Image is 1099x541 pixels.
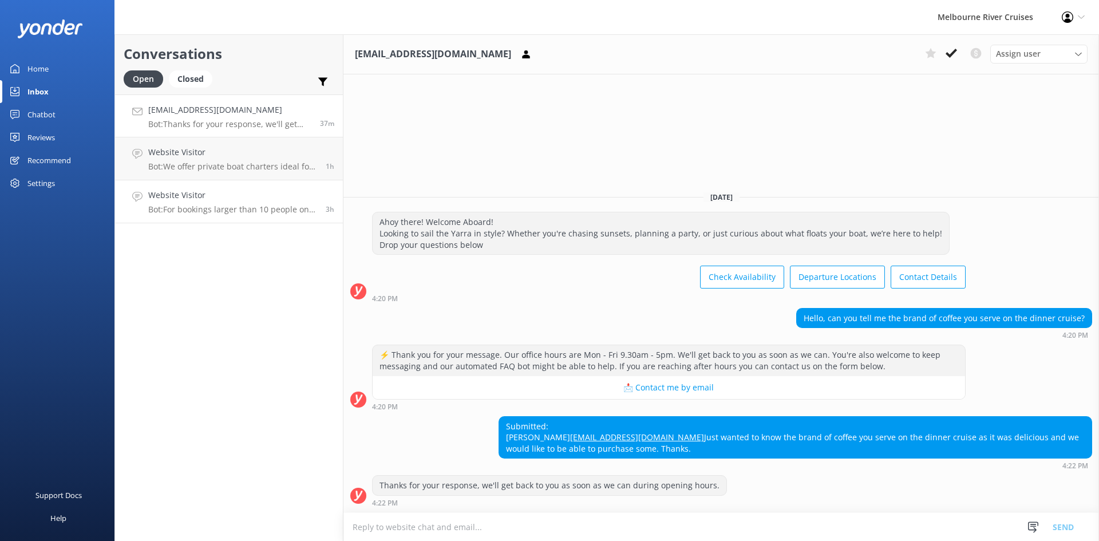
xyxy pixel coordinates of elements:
[35,484,82,507] div: Support Docs
[27,80,49,103] div: Inbox
[700,266,784,289] button: Check Availability
[27,57,49,80] div: Home
[373,376,965,399] button: 📩 Contact me by email
[326,161,334,171] span: Oct 08 2025 03:21pm (UTC +11:00) Australia/Sydney
[169,72,218,85] a: Closed
[50,507,66,530] div: Help
[499,417,1092,459] div: Submitted: [PERSON_NAME] Just wanted to know the brand of coffee you serve on the dinner cruise a...
[796,331,1092,339] div: Oct 08 2025 04:20pm (UTC +11:00) Australia/Sydney
[372,404,398,410] strong: 4:20 PM
[320,119,334,128] span: Oct 08 2025 04:22pm (UTC +11:00) Australia/Sydney
[124,70,163,88] div: Open
[373,476,726,495] div: Thanks for your response, we'll get back to you as soon as we can during opening hours.
[996,48,1041,60] span: Assign user
[790,266,885,289] button: Departure Locations
[326,204,334,214] span: Oct 08 2025 01:23pm (UTC +11:00) Australia/Sydney
[148,161,317,172] p: Bot: We offer private boat charters ideal for a variety of events, including parties. Each charte...
[124,43,334,65] h2: Conversations
[703,192,740,202] span: [DATE]
[148,204,317,215] p: Bot: For bookings larger than 10 people on the Bottomless Brunch Afloat, please contact the team ...
[355,47,511,62] h3: [EMAIL_ADDRESS][DOMAIN_NAME]
[373,345,965,376] div: ⚡ Thank you for your message. Our office hours are Mon - Fri 9.30am - 5pm. We'll get back to you ...
[373,212,949,254] div: Ahoy there! Welcome Aboard! Looking to sail the Yarra in style? Whether you're chasing sunsets, p...
[570,432,704,443] a: [EMAIL_ADDRESS][DOMAIN_NAME]
[17,19,83,38] img: yonder-white-logo.png
[115,180,343,223] a: Website VisitorBot:For bookings larger than 10 people on the Bottomless Brunch Afloat, please con...
[1062,463,1088,469] strong: 4:22 PM
[124,72,169,85] a: Open
[27,149,71,172] div: Recommend
[27,172,55,195] div: Settings
[1062,332,1088,339] strong: 4:20 PM
[990,45,1088,63] div: Assign User
[797,309,1092,328] div: Hello, can you tell me the brand of coffee you serve on the dinner cruise?
[27,126,55,149] div: Reviews
[148,104,311,116] h4: [EMAIL_ADDRESS][DOMAIN_NAME]
[372,295,398,302] strong: 4:20 PM
[148,189,317,202] h4: Website Visitor
[372,294,966,302] div: Oct 08 2025 04:20pm (UTC +11:00) Australia/Sydney
[115,137,343,180] a: Website VisitorBot:We offer private boat charters ideal for a variety of events, including partie...
[115,94,343,137] a: [EMAIL_ADDRESS][DOMAIN_NAME]Bot:Thanks for your response, we'll get back to you as soon as we can...
[372,499,727,507] div: Oct 08 2025 04:22pm (UTC +11:00) Australia/Sydney
[148,119,311,129] p: Bot: Thanks for your response, we'll get back to you as soon as we can during opening hours.
[169,70,212,88] div: Closed
[148,146,317,159] h4: Website Visitor
[27,103,56,126] div: Chatbot
[372,402,966,410] div: Oct 08 2025 04:20pm (UTC +11:00) Australia/Sydney
[372,500,398,507] strong: 4:22 PM
[891,266,966,289] button: Contact Details
[499,461,1092,469] div: Oct 08 2025 04:22pm (UTC +11:00) Australia/Sydney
